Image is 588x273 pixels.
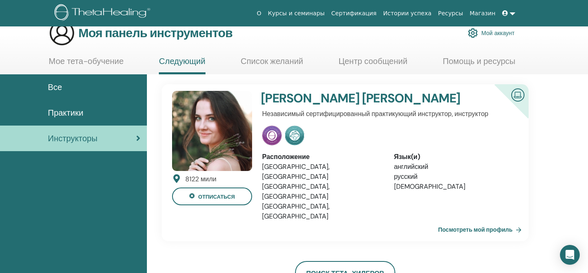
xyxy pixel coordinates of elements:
font: Моя панель инструментов [78,25,232,41]
font: [PERSON_NAME] [362,90,460,106]
font: Практики [48,107,83,118]
font: Независимый сертифицированный практикующий инструктор, инструктор [262,109,488,118]
font: русский [394,172,418,181]
img: Сертифицированный онлайн-инструктор [508,85,528,104]
font: Сертификация [331,10,377,17]
font: английский [394,162,428,171]
font: [GEOGRAPHIC_DATA], [GEOGRAPHIC_DATA] [262,182,330,201]
font: Магазин [470,10,495,17]
img: logo.png [54,4,153,23]
a: Центр сообщений [338,56,407,72]
a: Мой аккаунт [468,24,515,42]
font: Следующий [159,56,205,66]
img: default.jpg [172,91,252,171]
font: Мой аккаунт [481,30,515,37]
a: Магазин [466,6,498,21]
a: Следующий [159,56,205,74]
button: отписаться [172,188,252,205]
font: Расположение [262,152,309,161]
a: Ресурсы [435,6,467,21]
a: Сертификация [328,6,380,21]
font: Центр сообщений [338,56,407,66]
font: [DEMOGRAPHIC_DATA] [394,182,465,191]
a: Помощь и ресурсы [443,56,515,72]
a: Курсы и семинары [264,6,328,21]
font: мили [201,175,216,183]
div: Открытый Интерком Мессенджер [560,245,580,265]
img: generic-user-icon.jpg [49,20,75,46]
font: Помощь и ресурсы [443,56,515,66]
font: Инструкторы [48,133,97,144]
font: [GEOGRAPHIC_DATA], [GEOGRAPHIC_DATA] [262,162,330,181]
font: Ресурсы [438,10,463,17]
font: [GEOGRAPHIC_DATA], [GEOGRAPHIC_DATA] [262,202,330,221]
img: cog.svg [468,26,478,40]
font: Список желаний [241,56,303,66]
font: О [257,10,261,17]
a: Мое тета-обучение [49,56,124,72]
font: Язык(и) [394,152,420,161]
a: Посмотреть мой профиль [438,221,525,238]
font: 8122 [185,175,199,183]
font: Все [48,82,62,93]
font: Истории успеха [383,10,432,17]
font: Мое тета-обучение [49,56,124,66]
font: Посмотреть мой профиль [438,226,512,234]
a: Истории успеха [380,6,435,21]
a: О [253,6,264,21]
font: [PERSON_NAME] [261,90,359,106]
font: Курсы и семинары [268,10,325,17]
font: отписаться [198,193,235,200]
a: Список желаний [241,56,303,72]
div: Сертифицированный онлайн-инструктор [481,84,529,132]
